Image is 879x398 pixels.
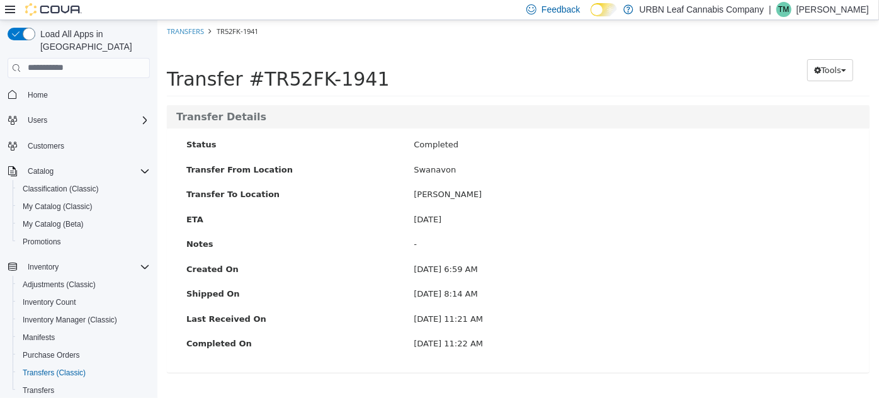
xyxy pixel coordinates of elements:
[247,218,702,230] div: -
[650,39,696,62] button: Tools
[13,311,155,329] button: Inventory Manager (Classic)
[591,16,591,17] span: Dark Mode
[28,115,47,125] span: Users
[3,137,155,155] button: Customers
[23,202,93,212] span: My Catalog (Classic)
[19,91,703,103] h3: Transfer Details
[20,268,247,280] label: Shipped On
[13,329,155,346] button: Manifests
[23,368,86,378] span: Transfers (Classic)
[13,364,155,382] button: Transfers (Classic)
[13,198,155,215] button: My Catalog (Classic)
[247,317,702,330] div: [DATE] 11:22 AM
[18,312,122,327] a: Inventory Manager (Classic)
[18,234,150,249] span: Promotions
[28,166,54,176] span: Catalog
[18,348,85,363] a: Purchase Orders
[18,234,66,249] a: Promotions
[247,243,702,256] div: [DATE] 6:59 AM
[9,6,47,16] a: Transfers
[23,139,69,154] a: Customers
[13,293,155,311] button: Inventory Count
[18,181,150,196] span: Classification (Classic)
[23,297,76,307] span: Inventory Count
[23,385,54,395] span: Transfers
[9,48,232,70] span: Transfer #TR52FK-1941
[25,3,82,16] img: Cova
[23,350,80,360] span: Purchase Orders
[13,180,155,198] button: Classification (Classic)
[23,184,99,194] span: Classification (Classic)
[20,144,247,156] label: Transfer From Location
[20,293,247,305] label: Last Received On
[18,217,89,232] a: My Catalog (Beta)
[542,3,580,16] span: Feedback
[35,28,150,53] span: Load All Apps in [GEOGRAPHIC_DATA]
[18,277,101,292] a: Adjustments (Classic)
[28,90,48,100] span: Home
[18,217,150,232] span: My Catalog (Beta)
[3,86,155,104] button: Home
[23,113,150,128] span: Users
[20,168,247,181] label: Transfer To Location
[23,164,150,179] span: Catalog
[591,3,617,16] input: Dark Mode
[776,2,791,17] div: Tess McGee
[640,2,764,17] p: URBN Leaf Cannabis Company
[20,218,247,230] label: Notes
[23,280,96,290] span: Adjustments (Classic)
[247,268,702,280] div: [DATE] 8:14 AM
[23,259,64,275] button: Inventory
[23,87,150,103] span: Home
[18,199,98,214] a: My Catalog (Classic)
[18,383,150,398] span: Transfers
[18,365,91,380] a: Transfers (Classic)
[3,111,155,129] button: Users
[18,330,150,345] span: Manifests
[247,144,702,156] div: Swanavon
[769,2,771,17] p: |
[18,295,81,310] a: Inventory Count
[18,383,59,398] a: Transfers
[20,243,247,256] label: Created On
[18,277,150,292] span: Adjustments (Classic)
[797,2,869,17] p: [PERSON_NAME]
[23,315,117,325] span: Inventory Manager (Classic)
[664,45,684,55] span: Tools
[23,138,150,154] span: Customers
[20,317,247,330] label: Completed On
[247,168,702,181] div: [PERSON_NAME]
[13,276,155,293] button: Adjustments (Classic)
[23,333,55,343] span: Manifests
[18,312,150,327] span: Inventory Manager (Classic)
[23,164,59,179] button: Catalog
[247,293,702,305] div: [DATE] 11:21 AM
[3,258,155,276] button: Inventory
[13,215,155,233] button: My Catalog (Beta)
[28,141,64,151] span: Customers
[247,118,702,131] div: Completed
[23,237,61,247] span: Promotions
[28,262,59,272] span: Inventory
[20,118,247,131] label: Status
[18,181,104,196] a: Classification (Classic)
[18,365,150,380] span: Transfers (Classic)
[23,219,84,229] span: My Catalog (Beta)
[3,162,155,180] button: Catalog
[18,348,150,363] span: Purchase Orders
[23,113,52,128] button: Users
[13,233,155,251] button: Promotions
[59,6,101,16] span: TR52FK-1941
[18,295,150,310] span: Inventory Count
[778,2,789,17] span: TM
[18,330,60,345] a: Manifests
[247,193,702,206] div: [DATE]
[23,259,150,275] span: Inventory
[18,199,150,214] span: My Catalog (Classic)
[20,193,247,206] label: ETA
[23,88,53,103] a: Home
[13,346,155,364] button: Purchase Orders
